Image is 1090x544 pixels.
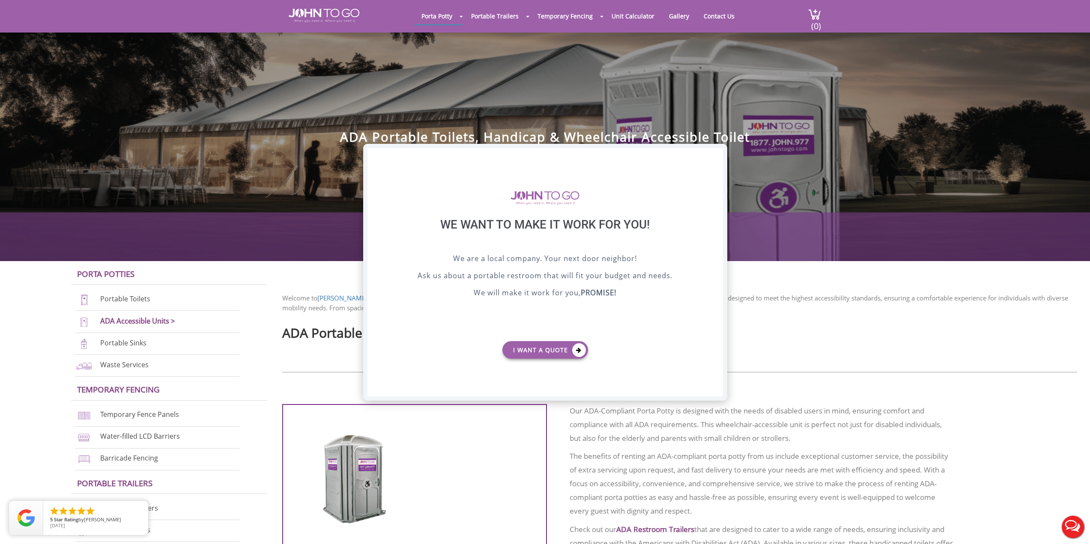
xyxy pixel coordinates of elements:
b: PROMISE! [581,288,616,297]
li:  [49,506,60,516]
p: We are a local company. Your next door neighbor! [389,253,702,266]
a: I want a Quote [502,341,588,359]
button: Live Chat [1056,510,1090,544]
li:  [85,506,96,516]
li:  [76,506,87,516]
div: We want to make it work for you! [389,217,702,253]
span: [PERSON_NAME] [84,516,121,523]
li:  [67,506,78,516]
span: Star Rating [54,516,78,523]
img: Review Rating [18,509,35,526]
p: We will make it work for you, [389,287,702,300]
span: by [50,517,141,523]
li:  [58,506,69,516]
img: logo of viptogo [511,191,579,205]
span: 5 [50,516,53,523]
p: Ask us about a portable restroom that will fit your budget and needs. [389,270,702,283]
div: X [709,148,723,163]
span: [DATE] [50,522,65,529]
